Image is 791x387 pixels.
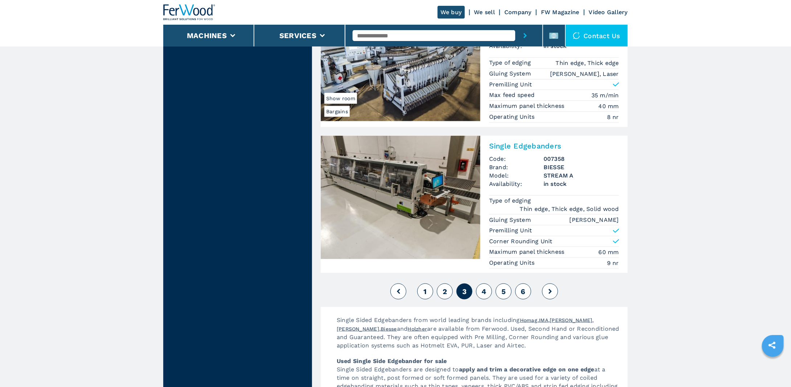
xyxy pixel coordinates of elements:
[520,205,619,213] em: Thin edge, Thick edge, Solid wood
[496,284,512,300] button: 5
[573,32,580,39] img: Contact us
[544,155,619,163] h3: 007358
[489,227,532,235] p: Premilling Unit
[408,326,427,332] a: Holzher
[489,91,537,99] p: Max feed speed
[489,197,533,205] p: Type of edging
[539,317,549,323] a: IMA
[599,102,619,110] em: 40 mm
[462,287,467,296] span: 3
[607,259,619,267] em: 9 nr
[520,317,537,323] a: Homag
[763,336,781,354] a: sharethis
[489,155,544,163] span: Code:
[566,25,628,46] div: Contact us
[489,180,544,188] span: Availability:
[607,113,619,121] em: 8 nr
[489,248,566,256] p: Maximum panel thickness
[489,70,533,78] p: Gluing System
[556,59,619,67] em: Thin edge, Thick edge
[515,284,531,300] button: 6
[337,326,379,332] a: [PERSON_NAME]
[438,6,465,19] a: We buy
[521,287,525,296] span: 6
[541,9,579,16] a: FW Magazine
[544,180,619,188] span: in stock
[489,113,537,121] p: Operating Units
[456,284,472,300] button: 3
[324,106,350,117] span: Bargains
[489,81,532,89] p: Premilling Unit
[550,70,619,78] em: [PERSON_NAME], Laser
[589,9,628,16] a: Video Gallery
[329,316,628,357] p: Single Sided Edgebanders from world leading brands including , , , , and are available from Ferwo...
[279,31,316,40] button: Services
[423,287,427,296] span: 1
[489,171,544,180] span: Model:
[476,284,492,300] button: 4
[544,171,619,180] h3: STREAM A
[337,358,447,365] strong: Used Single Side Edgebander for sale
[760,354,786,382] iframe: Chat
[489,237,553,245] p: Corner Rounding Unit
[459,366,594,373] strong: apply and trim a decorative edge on one edge
[501,287,506,296] span: 5
[381,326,397,332] a: Biesse
[515,25,535,46] button: submit-button
[599,248,619,256] em: 60 mm
[324,93,357,104] span: Show room
[321,136,480,259] img: Single Edgebanders BIESSE STREAM A
[474,9,495,16] a: We sell
[591,91,619,99] em: 35 m/min
[489,163,544,171] span: Brand:
[570,216,619,224] em: [PERSON_NAME]
[550,317,593,323] a: [PERSON_NAME]
[489,216,533,224] p: Gluing System
[437,284,453,300] button: 2
[544,163,619,171] h3: BIESSE
[489,102,566,110] p: Maximum panel thickness
[489,142,619,150] h2: Single Edgebanders
[187,31,227,40] button: Machines
[417,284,433,300] button: 1
[489,259,537,267] p: Operating Units
[321,136,628,273] a: Single Edgebanders BIESSE STREAM ASingle EdgebandersCode:007358Brand:BIESSEModel:STREAM AAvailabi...
[443,287,447,296] span: 2
[481,287,486,296] span: 4
[504,9,532,16] a: Company
[489,59,533,67] p: Type of edging
[163,4,216,20] img: Ferwood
